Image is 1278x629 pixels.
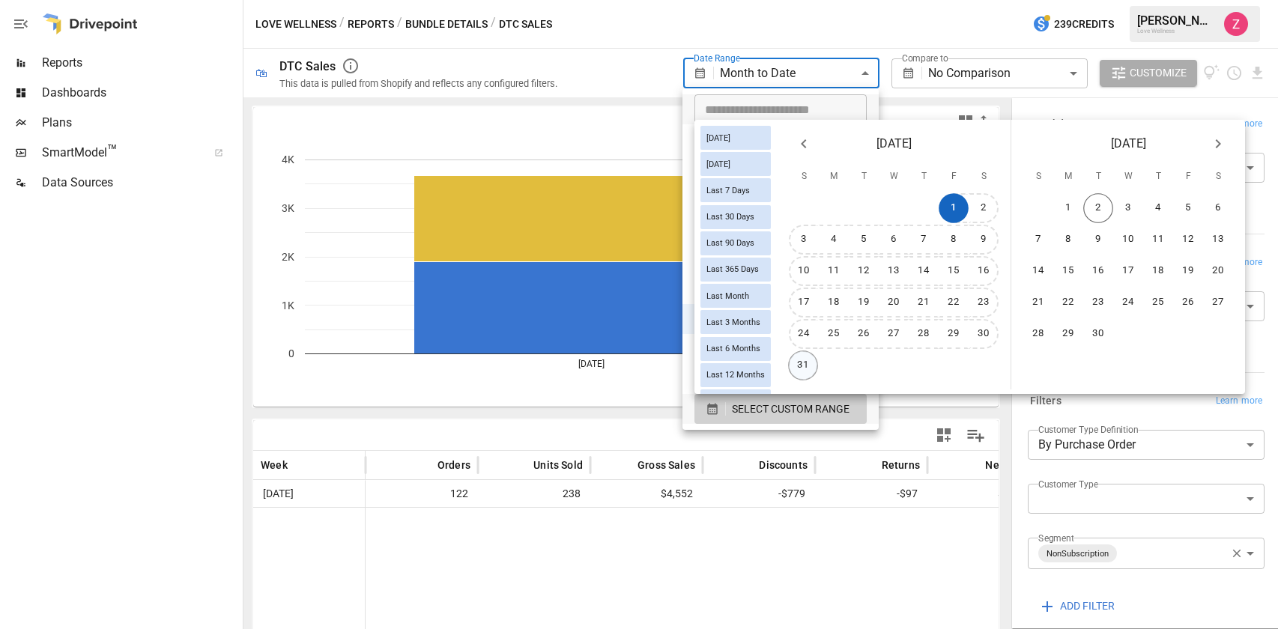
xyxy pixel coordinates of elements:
span: Sunday [1025,162,1052,192]
button: 8 [1053,225,1083,255]
button: 11 [1143,225,1173,255]
button: 20 [1203,256,1233,286]
li: Last Quarter [682,364,879,394]
button: 15 [939,256,969,286]
li: Last 30 Days [682,184,879,214]
button: 28 [909,319,939,349]
button: 19 [849,288,879,317]
button: 27 [879,319,909,349]
button: 9 [969,225,999,255]
button: 17 [789,288,819,317]
span: Last 12 Months [700,370,771,380]
div: Last 30 Days [700,205,771,229]
span: Friday [1175,162,1202,192]
span: Tuesday [1085,162,1112,192]
span: Saturday [970,162,997,192]
button: 17 [1113,256,1143,286]
button: 4 [1143,193,1173,223]
button: 28 [1023,319,1053,349]
button: 6 [879,225,909,255]
button: 16 [1083,256,1113,286]
button: 29 [939,319,969,349]
button: 4 [819,225,849,255]
button: 14 [1023,256,1053,286]
div: Last 7 Days [700,178,771,202]
button: 20 [879,288,909,317]
button: Next month [1203,129,1233,159]
li: This Quarter [682,334,879,364]
button: 3 [1113,193,1143,223]
button: Previous month [789,129,819,159]
button: 5 [849,225,879,255]
button: 7 [909,225,939,255]
span: Last 30 Days [700,212,760,222]
button: 9 [1083,225,1113,255]
button: 12 [849,256,879,286]
li: Last 6 Months [682,244,879,274]
span: [DATE] [1111,133,1146,154]
li: [DATE] [682,124,879,154]
span: Last 90 Days [700,238,760,248]
div: Last Year [700,389,771,413]
button: 1 [1053,193,1083,223]
button: 25 [819,319,849,349]
button: 26 [849,319,879,349]
button: 15 [1053,256,1083,286]
span: Tuesday [850,162,877,192]
div: [DATE] [700,152,771,176]
span: Sunday [790,162,817,192]
button: 8 [939,225,969,255]
button: 7 [1023,225,1053,255]
button: 10 [789,256,819,286]
button: 22 [939,288,969,317]
button: 18 [1143,256,1173,286]
span: [DATE] [700,159,736,169]
span: Last 365 Days [700,264,765,274]
button: 19 [1173,256,1203,286]
li: Last 7 Days [682,154,879,184]
li: Last 12 Months [682,274,879,304]
div: [DATE] [700,126,771,150]
button: 21 [1023,288,1053,317]
button: 27 [1203,288,1233,317]
span: Saturday [1205,162,1232,192]
span: Last 7 Days [700,186,756,195]
span: Last 6 Months [700,344,766,353]
button: 22 [1053,288,1083,317]
button: 12 [1173,225,1203,255]
button: 30 [969,319,999,349]
span: Wednesday [1115,162,1142,192]
button: 1 [939,193,969,223]
button: 3 [789,225,819,255]
button: 31 [788,350,818,380]
button: SELECT CUSTOM RANGE [694,394,867,424]
button: 13 [1203,225,1233,255]
button: 18 [819,288,849,317]
button: 24 [1113,288,1143,317]
div: Last 365 Days [700,258,771,282]
span: Thursday [910,162,937,192]
div: Last 12 Months [700,363,771,387]
button: 5 [1173,193,1203,223]
button: 29 [1053,319,1083,349]
button: 26 [1173,288,1203,317]
button: 24 [789,319,819,349]
li: Last 3 Months [682,214,879,244]
div: Last 6 Months [700,337,771,361]
span: [DATE] [876,133,912,154]
div: Last 3 Months [700,310,771,334]
button: 25 [1143,288,1173,317]
span: Monday [820,162,847,192]
span: Wednesday [880,162,907,192]
span: Last Month [700,291,755,301]
button: 2 [1083,193,1113,223]
div: Last 90 Days [700,231,771,255]
button: 10 [1113,225,1143,255]
button: 21 [909,288,939,317]
span: [DATE] [700,133,736,143]
button: 16 [969,256,999,286]
span: SELECT CUSTOM RANGE [732,400,850,419]
span: Monday [1055,162,1082,192]
span: Friday [940,162,967,192]
li: Month to Date [682,304,879,334]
